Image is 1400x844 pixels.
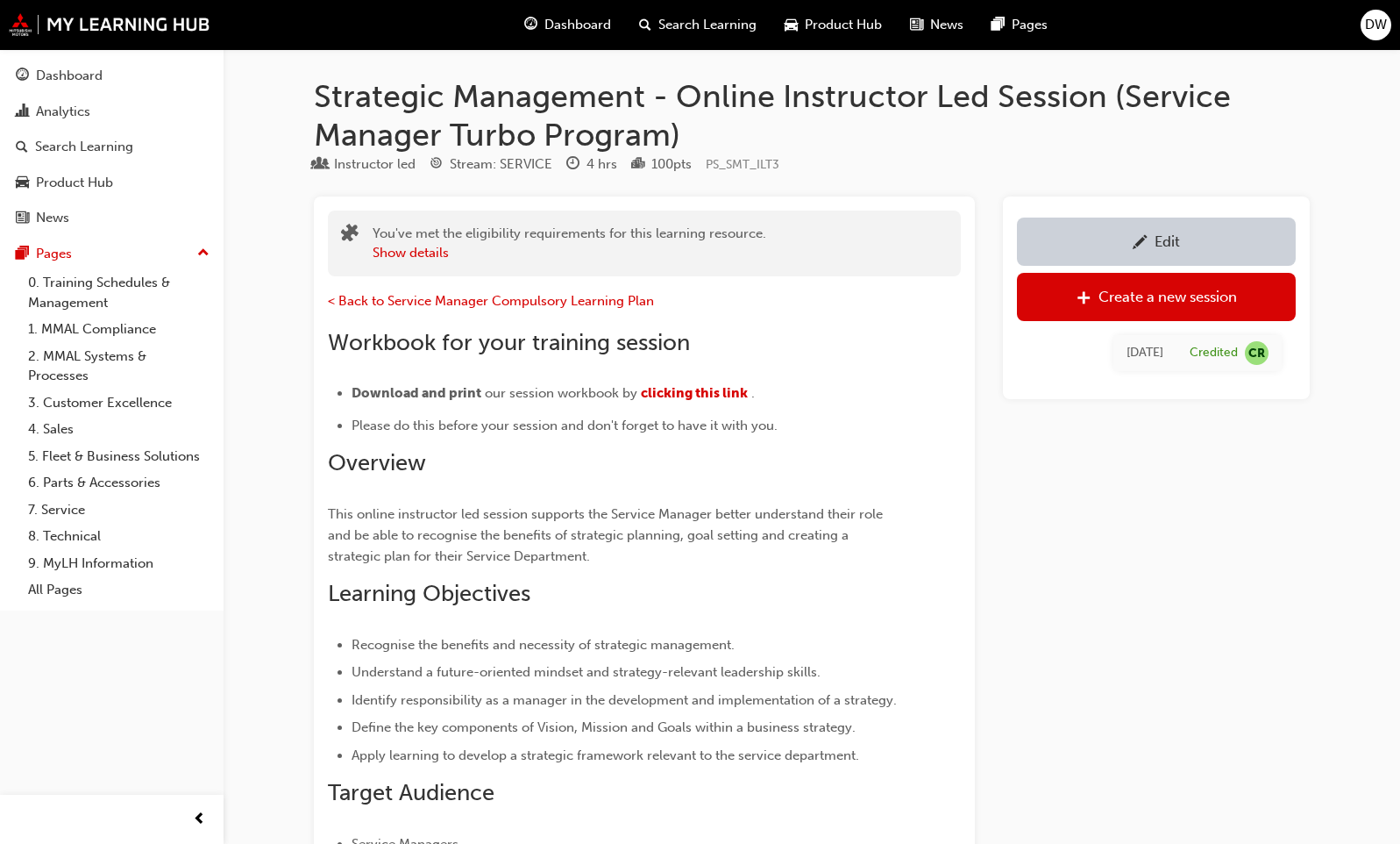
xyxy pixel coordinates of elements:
[328,293,654,309] a: < Back to Service Manager Compulsory Learning Plan
[651,154,692,175] div: 100 pts
[16,139,28,155] span: search-icon
[1133,235,1148,253] span: pencil-icon
[197,242,210,265] span: up-icon
[566,154,617,175] div: Duration
[1365,15,1387,35] span: DW
[930,15,963,35] span: News
[430,157,443,173] span: target-icon
[373,243,449,263] button: Show details
[485,385,637,401] span: our session workbook by
[1012,15,1048,35] span: Pages
[21,316,217,343] a: 1. MMAL Compliance
[771,7,896,43] a: car-iconProduct Hub
[328,779,494,806] span: Target Audience
[16,211,29,226] span: news-icon
[352,385,481,401] span: Download and print
[639,14,651,36] span: search-icon
[21,443,217,470] a: 5. Fleet & Business Solutions
[16,175,29,191] span: car-icon
[341,225,359,246] span: puzzle-icon
[1245,341,1269,365] span: null-icon
[1017,273,1296,321] a: Create a new session
[21,343,217,390] a: 2. MMAL Systems & Processes
[1017,218,1296,266] a: Edit
[36,66,103,86] div: Dashboard
[36,102,90,122] div: Analytics
[352,664,821,680] span: Understand a future-oriented mindset and strategy-relevant leadership skills.
[430,154,552,175] div: Stream
[36,244,72,264] div: Pages
[373,224,766,263] div: You've met the eligibility requirements for this learning resource.
[1155,232,1180,250] div: Edit
[16,68,29,84] span: guage-icon
[314,157,327,173] span: learningResourceType_INSTRUCTOR_LED-icon
[16,104,29,120] span: chart-icon
[7,238,217,270] button: Pages
[334,154,416,175] div: Instructor led
[352,418,778,433] span: Please do this before your session and don't forget to have it with you.
[21,469,217,497] a: 6. Parts & Accessories
[524,14,537,36] span: guage-icon
[352,637,735,653] span: Recognise the benefits and necessity of strategic management.
[785,14,798,36] span: car-icon
[991,14,1005,36] span: pages-icon
[1098,288,1237,305] div: Create a new session
[21,269,217,316] a: 0. Training Schedules & Management
[910,14,923,36] span: news-icon
[7,60,217,92] a: Dashboard
[21,416,217,443] a: 4. Sales
[631,157,644,173] span: podium-icon
[586,154,617,175] div: 4 hrs
[544,15,611,35] span: Dashboard
[1126,343,1163,363] div: Tue Oct 01 2024 09:30:00 GMT+0930 (Australian Central Standard Time)
[7,131,217,163] a: Search Learning
[314,77,1310,154] h1: Strategic Management - Online Instructor Led Session (Service Manager Turbo Program)
[328,580,530,607] span: Learning Objectives
[9,13,210,36] img: mmal
[352,747,859,763] span: Apply learning to develop a strategic framework relevant to the service department.
[21,390,217,417] a: 3. Customer Excellence
[36,208,69,228] div: News
[631,154,692,175] div: Points
[896,7,977,43] a: news-iconNews
[328,329,690,356] span: Workbook for your training session
[314,154,416,175] div: Type
[21,497,217,524] a: 7. Service
[36,173,113,193] div: Product Hub
[352,719,856,735] span: Define the key components of Vision, Mission and Goals within a business strategy.
[625,7,771,43] a: search-iconSearch Learning
[328,506,886,564] span: This online instructor led session supports the Service Manager better understand their role and ...
[1361,10,1391,40] button: DW
[641,385,748,401] a: clicking this link
[7,96,217,128] a: Analytics
[21,523,217,550] a: 8. Technical
[751,385,755,401] span: .
[35,137,133,157] div: Search Learning
[450,154,552,175] div: Stream: SERVICE
[566,157,579,173] span: clock-icon
[7,202,217,234] a: News
[7,167,217,199] a: Product Hub
[706,157,779,172] span: Learning resource code
[352,692,897,708] span: Identify responsibility as a manager in the development and implementation of a strategy.
[16,247,29,262] span: pages-icon
[21,550,217,577] a: 9. MyLH Information
[1190,345,1238,361] div: Credited
[805,15,882,35] span: Product Hub
[658,15,757,35] span: Search Learning
[7,56,217,238] button: DashboardAnalyticsSearch LearningProduct HubNews
[1077,290,1091,308] span: plus-icon
[21,576,217,604] a: All Pages
[193,809,206,831] span: prev-icon
[510,7,625,43] a: guage-iconDashboard
[328,449,426,476] span: Overview
[977,7,1062,43] a: pages-iconPages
